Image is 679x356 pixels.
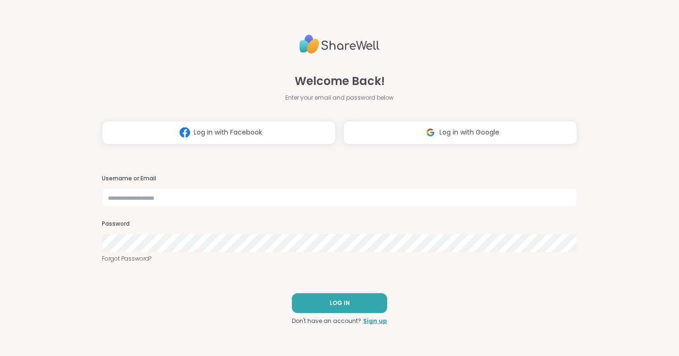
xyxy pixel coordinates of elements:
[363,317,387,325] a: Sign up
[439,127,499,137] span: Log in with Google
[102,121,336,144] button: Log in with Facebook
[176,124,194,141] img: ShareWell Logomark
[299,31,380,58] img: ShareWell Logo
[295,73,385,90] span: Welcome Back!
[330,299,350,307] span: LOG IN
[343,121,577,144] button: Log in with Google
[292,293,387,313] button: LOG IN
[285,93,394,102] span: Enter your email and password below
[102,220,577,228] h3: Password
[102,175,577,183] h3: Username or Email
[292,317,361,325] span: Don't have an account?
[102,254,577,263] a: Forgot Password?
[194,127,262,137] span: Log in with Facebook
[422,124,439,141] img: ShareWell Logomark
